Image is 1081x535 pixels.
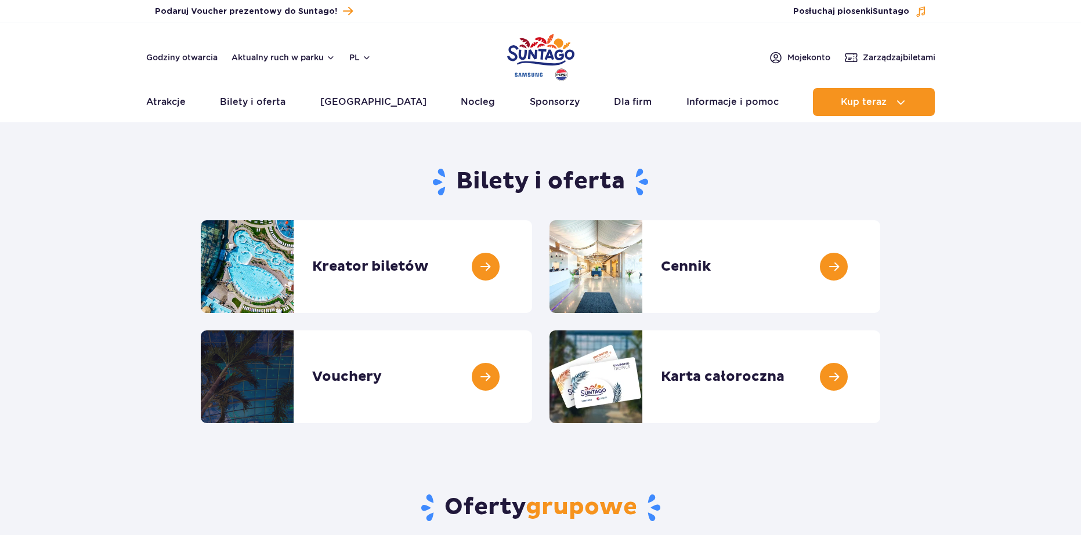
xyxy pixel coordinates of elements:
button: Aktualny ruch w parku [232,53,335,62]
h2: Oferty [201,493,880,523]
span: Posłuchaj piosenki [793,6,909,17]
a: Zarządzajbiletami [844,50,935,64]
span: grupowe [526,493,637,522]
a: Park of Poland [507,29,574,82]
a: Godziny otwarcia [146,52,218,63]
a: Informacje i pomoc [686,88,779,116]
span: Suntago [873,8,909,16]
span: Podaruj Voucher prezentowy do Suntago! [155,6,337,17]
a: Bilety i oferta [220,88,285,116]
h1: Bilety i oferta [201,167,880,197]
button: Posłuchaj piosenkiSuntago [793,6,927,17]
a: Podaruj Voucher prezentowy do Suntago! [155,3,353,19]
a: Atrakcje [146,88,186,116]
a: Nocleg [461,88,495,116]
a: Mojekonto [769,50,830,64]
button: Kup teraz [813,88,935,116]
span: Kup teraz [841,97,887,107]
span: Moje konto [787,52,830,63]
a: Dla firm [614,88,652,116]
a: [GEOGRAPHIC_DATA] [320,88,426,116]
a: Sponsorzy [530,88,580,116]
button: pl [349,52,371,63]
span: Zarządzaj biletami [863,52,935,63]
